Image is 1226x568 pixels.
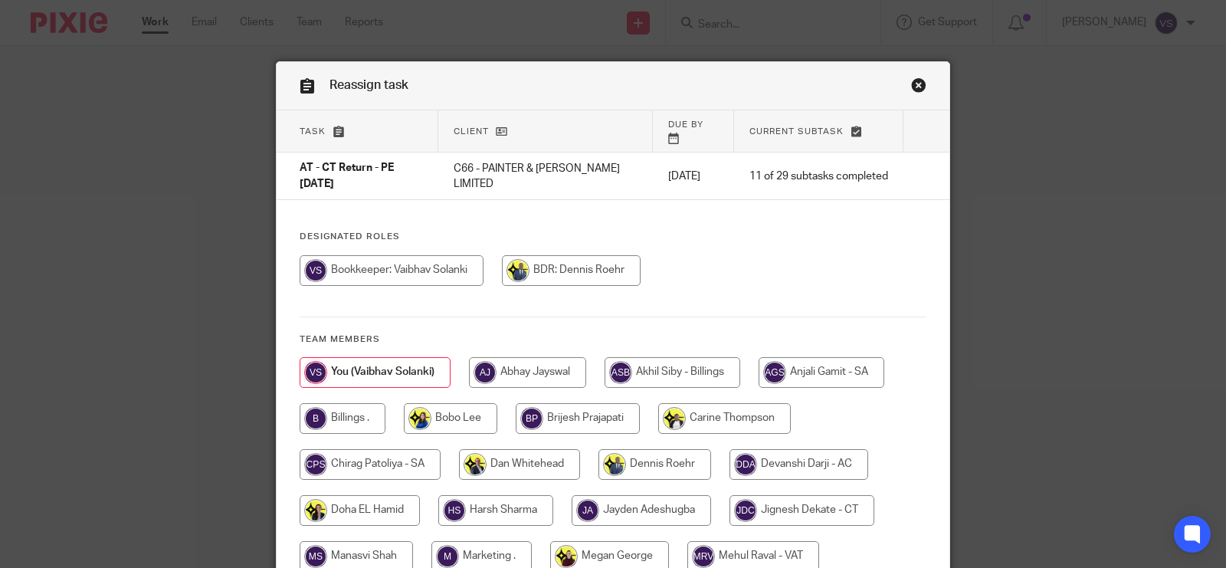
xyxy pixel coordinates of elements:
[300,127,326,136] span: Task
[668,169,719,184] p: [DATE]
[668,120,703,129] span: Due by
[454,161,638,192] p: C66 - PAINTER & [PERSON_NAME] LIMITED
[300,231,926,243] h4: Designated Roles
[734,153,903,200] td: 11 of 29 subtasks completed
[749,127,844,136] span: Current subtask
[300,163,394,190] span: AT - CT Return - PE [DATE]
[911,77,926,98] a: Close this dialog window
[454,127,489,136] span: Client
[329,79,408,91] span: Reassign task
[300,333,926,346] h4: Team members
